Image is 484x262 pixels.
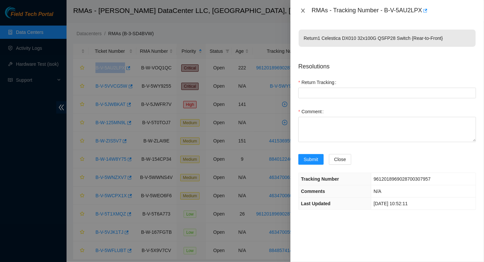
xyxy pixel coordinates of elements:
[374,201,407,206] span: [DATE] 10:52:11
[298,8,308,14] button: Close
[374,189,381,194] span: N/A
[329,154,352,165] button: Close
[298,117,476,142] textarea: Comment
[298,154,324,165] button: Submit
[304,156,318,163] span: Submit
[298,106,326,117] label: Comment
[374,176,430,182] span: 9612018969028700307957
[301,176,339,182] span: Tracking Number
[300,8,306,13] span: close
[298,57,476,71] p: Resolutions
[301,201,331,206] span: Last Updated
[298,88,476,98] input: Return Tracking
[312,5,476,16] div: RMAs - Tracking Number - B-V-5AU2LPX
[299,30,476,47] p: Return 1 Celestica DX010 32x100G QSFP28 Switch {Rear-to-Front}
[334,156,346,163] span: Close
[301,189,325,194] span: Comments
[298,77,339,88] label: Return Tracking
